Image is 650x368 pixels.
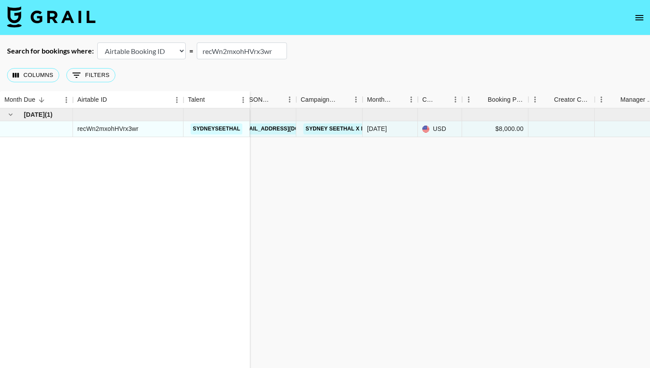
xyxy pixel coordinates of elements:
[234,91,271,108] div: [PERSON_NAME]
[189,46,193,55] div: =
[528,93,542,106] button: Menu
[296,91,363,108] div: Campaign (Type)
[188,91,205,108] div: Talent
[595,93,608,106] button: Menu
[230,91,296,108] div: Booker
[367,91,392,108] div: Month Due
[66,68,115,82] button: Show filters
[35,94,48,106] button: Sort
[528,91,595,108] div: Creator Commmission Override
[7,68,59,82] button: Select columns
[237,123,336,134] a: [EMAIL_ADDRESS][DOMAIN_NAME]
[237,93,250,107] button: Menu
[462,91,528,108] div: Booking Price
[77,91,107,108] div: Airtable ID
[631,9,648,27] button: open drawer
[7,46,94,55] div: Search for bookings where:
[191,123,242,134] a: sydneyseethal
[271,93,283,106] button: Sort
[462,93,475,106] button: Menu
[475,93,488,106] button: Sort
[418,91,462,108] div: Currency
[77,124,138,133] div: recWn2mxohHVrx3wr
[337,93,349,106] button: Sort
[554,91,590,108] div: Creator Commmission Override
[303,123,392,134] a: Sydney Seethal x Medicube
[184,91,250,108] div: Talent
[60,93,73,107] button: Menu
[283,93,296,106] button: Menu
[4,91,35,108] div: Month Due
[449,93,462,106] button: Menu
[4,108,17,121] button: hide children
[7,6,96,27] img: Grail Talent
[205,94,217,106] button: Sort
[367,124,387,133] div: Jun '25
[542,93,554,106] button: Sort
[405,93,418,106] button: Menu
[608,93,620,106] button: Sort
[170,93,184,107] button: Menu
[349,93,363,106] button: Menu
[45,110,53,119] span: ( 1 )
[495,124,524,133] div: $8,000.00
[107,94,119,106] button: Sort
[488,91,524,108] div: Booking Price
[436,93,449,106] button: Sort
[24,110,45,119] span: [DATE]
[301,91,337,108] div: Campaign (Type)
[392,93,405,106] button: Sort
[363,91,418,108] div: Month Due
[422,91,436,108] div: Currency
[73,91,184,108] div: Airtable ID
[418,121,462,137] div: USD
